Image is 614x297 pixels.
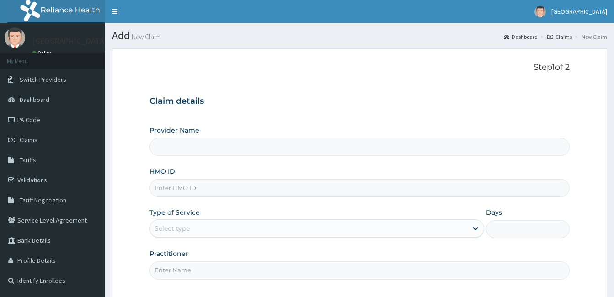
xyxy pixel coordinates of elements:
[149,63,570,73] p: Step 1 of 2
[149,167,175,176] label: HMO ID
[130,33,160,40] small: New Claim
[112,30,607,42] h1: Add
[155,224,190,233] div: Select type
[573,33,607,41] li: New Claim
[149,208,200,217] label: Type of Service
[547,33,572,41] a: Claims
[20,156,36,164] span: Tariffs
[534,6,546,17] img: User Image
[486,208,502,217] label: Days
[32,50,54,56] a: Online
[504,33,538,41] a: Dashboard
[5,27,25,48] img: User Image
[149,126,199,135] label: Provider Name
[149,249,188,258] label: Practitioner
[20,95,49,104] span: Dashboard
[149,261,570,279] input: Enter Name
[149,179,570,197] input: Enter HMO ID
[20,136,37,144] span: Claims
[551,7,607,16] span: [GEOGRAPHIC_DATA]
[32,37,107,45] p: [GEOGRAPHIC_DATA]
[20,196,66,204] span: Tariff Negotiation
[20,75,66,84] span: Switch Providers
[149,96,570,106] h3: Claim details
